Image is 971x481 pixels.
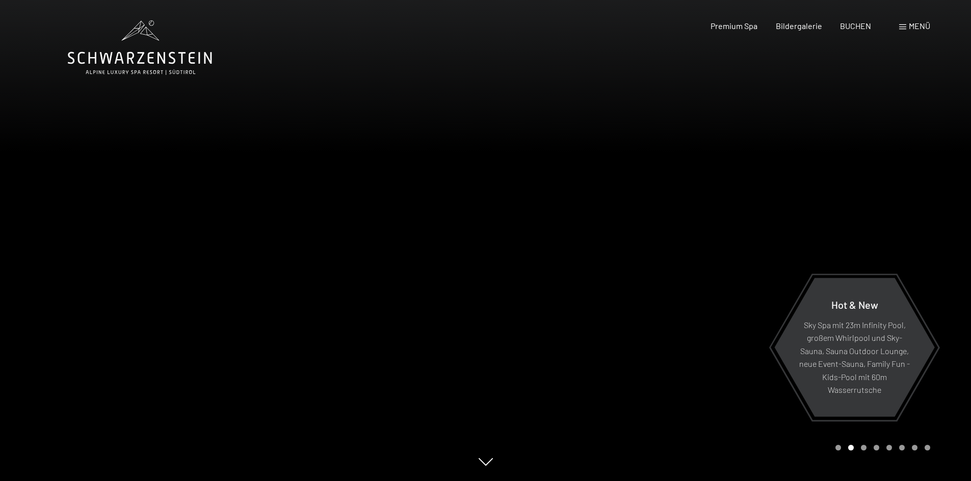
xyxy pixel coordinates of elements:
a: Bildergalerie [776,21,822,31]
a: Premium Spa [711,21,757,31]
div: Carousel Page 8 [925,445,930,450]
div: Carousel Page 4 [874,445,879,450]
div: Carousel Page 6 [899,445,905,450]
div: Carousel Page 5 [886,445,892,450]
a: Hot & New Sky Spa mit 23m Infinity Pool, großem Whirlpool und Sky-Sauna, Sauna Outdoor Lounge, ne... [774,277,935,417]
p: Sky Spa mit 23m Infinity Pool, großem Whirlpool und Sky-Sauna, Sauna Outdoor Lounge, neue Event-S... [799,318,910,396]
span: Menü [909,21,930,31]
div: Carousel Pagination [832,445,930,450]
div: Carousel Page 1 [835,445,841,450]
div: Carousel Page 3 [861,445,867,450]
div: Carousel Page 7 [912,445,917,450]
span: Hot & New [831,298,878,310]
div: Carousel Page 2 (Current Slide) [848,445,854,450]
a: BUCHEN [840,21,871,31]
